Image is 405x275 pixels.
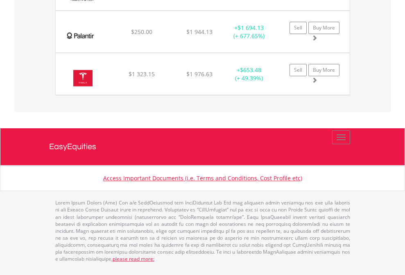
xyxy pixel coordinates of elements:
[224,66,275,82] div: + (+ 49.39%)
[129,70,155,78] span: $1 323.15
[308,22,339,34] a: Buy More
[60,21,101,50] img: EQU.US.PLTR.png
[224,24,275,40] div: + (+ 677.65%)
[113,255,154,262] a: please read more:
[290,64,307,76] a: Sell
[238,24,264,32] span: $1 694.13
[131,28,152,36] span: $250.00
[186,28,213,36] span: $1 944.13
[55,199,350,262] p: Lorem Ipsum Dolors (Ame) Con a/e SeddOeiusmod tem InciDiduntut Lab Etd mag aliquaen admin veniamq...
[103,174,302,182] a: Access Important Documents (i.e. Terms and Conditions, Cost Profile etc)
[186,70,213,78] span: $1 976.63
[308,64,339,76] a: Buy More
[60,64,106,93] img: EQU.US.TSLA.png
[290,22,307,34] a: Sell
[49,128,356,165] a: EasyEquities
[240,66,261,74] span: $653.48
